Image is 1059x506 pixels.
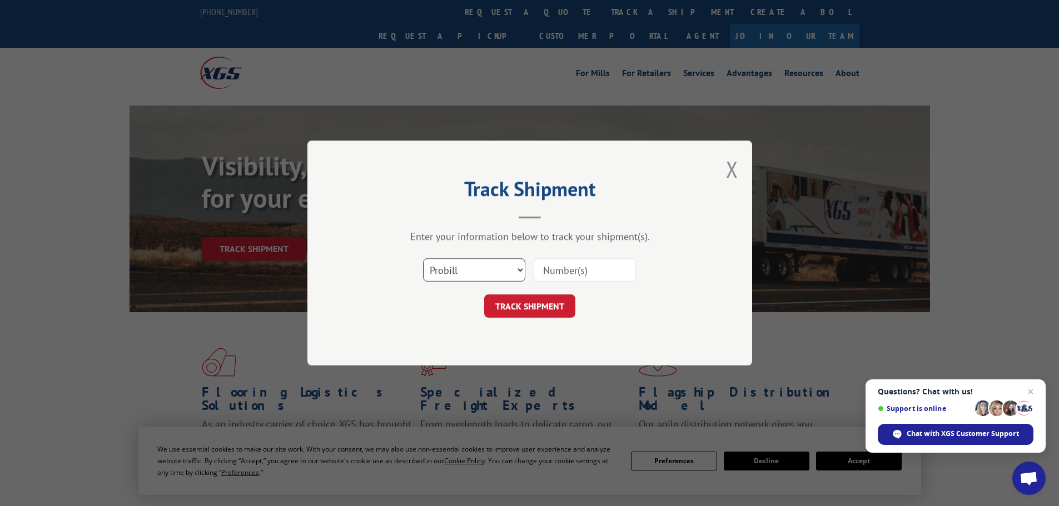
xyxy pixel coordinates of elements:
[363,181,697,202] h2: Track Shipment
[1024,385,1037,398] span: Close chat
[878,404,971,413] span: Support is online
[878,387,1033,396] span: Questions? Chat with us!
[878,424,1033,445] div: Chat with XGS Customer Support
[484,294,575,318] button: TRACK SHIPMENT
[363,230,697,243] div: Enter your information below to track your shipment(s).
[534,258,636,282] input: Number(s)
[1012,462,1046,495] div: Open chat
[907,429,1019,439] span: Chat with XGS Customer Support
[726,154,738,184] button: Close modal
